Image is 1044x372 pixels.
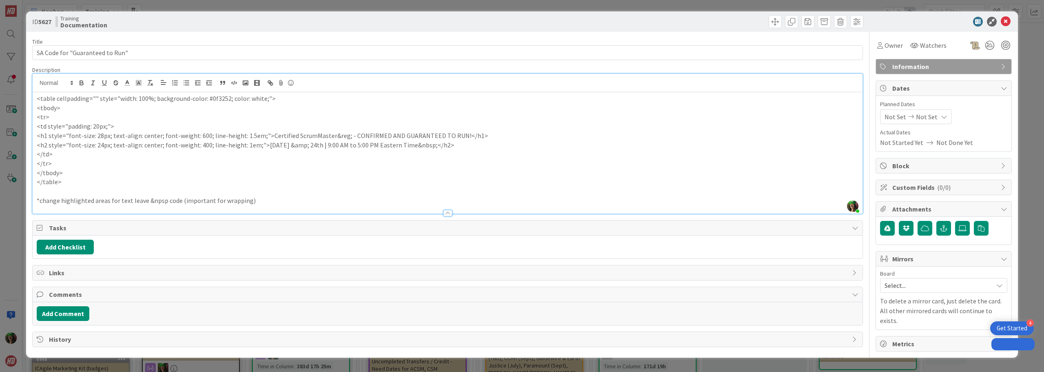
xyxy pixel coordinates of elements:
[37,168,858,178] p: </tbody>
[37,306,89,321] button: Add Comment
[37,140,858,150] p: <h2 style="font-size: 24px; text-align: center; font-weight: 400; line-height: 1em;">[DATE] &amp;...
[37,131,858,140] p: <h1 style="font-size: 28px; text-align: center; font-weight: 600; line-height: 1.5em;">Certified ...
[37,94,858,103] p: <table cellpadding="" style="width: 100%; background-color: #0f3252; color: white;">
[60,22,107,28] b: Documentation
[936,138,973,147] span: Not Done Yet
[49,223,848,233] span: Tasks
[37,196,858,205] p: *change highlighted areas for text leave &npsp code (important for wrapping)
[37,159,858,168] p: </tr>
[37,240,94,254] button: Add Checklist
[880,271,895,276] span: Board
[892,204,997,214] span: Attachments
[885,40,903,50] span: Owner
[920,40,947,50] span: Watchers
[847,200,858,212] img: zMbp8UmSkcuFrGHA6WMwLokxENeDinhm.jpg
[885,112,906,122] span: Not Set
[60,15,107,22] span: Training
[32,45,863,60] input: type card name here...
[880,138,923,147] span: Not Started Yet
[880,296,1007,325] p: To delete a mirror card, just delete the card. All other mirrored cards will continue to exists.
[37,112,858,122] p: <tr>
[892,83,997,93] span: Dates
[37,149,858,159] p: </td>
[916,112,938,122] span: Not Set
[880,100,1007,109] span: Planned Dates
[892,161,997,171] span: Block
[32,17,51,27] span: ID
[49,334,848,344] span: History
[37,122,858,131] p: <td style="padding: 20px;">
[49,268,848,278] span: Links
[37,103,858,113] p: <tbody>
[892,254,997,264] span: Mirrors
[937,183,951,192] span: ( 0/0 )
[997,324,1027,332] div: Get Started
[892,183,997,192] span: Custom Fields
[892,339,997,349] span: Metrics
[885,280,989,291] span: Select...
[892,62,997,71] span: Information
[37,177,858,187] p: </table>
[880,128,1007,137] span: Actual Dates
[49,290,848,299] span: Comments
[990,321,1034,335] div: Open Get Started checklist, remaining modules: 4
[32,66,60,74] span: Description
[1026,319,1034,327] div: 4
[38,18,51,26] b: 5627
[32,38,43,45] label: Title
